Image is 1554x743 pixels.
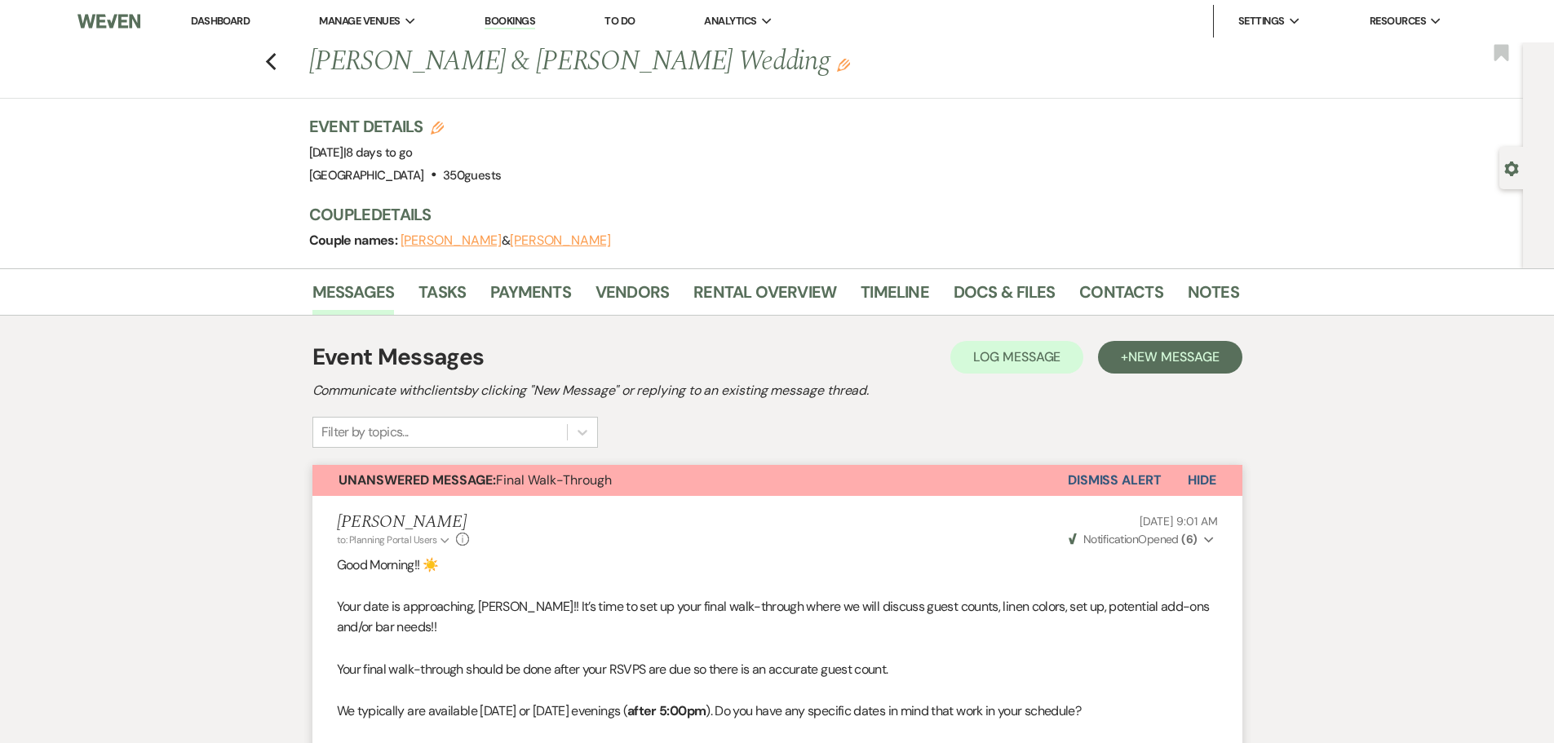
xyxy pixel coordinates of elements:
button: NotificationOpened (6) [1066,531,1218,548]
h1: [PERSON_NAME] & [PERSON_NAME] Wedding [309,42,1040,82]
span: Resources [1370,13,1426,29]
a: Timeline [861,279,929,315]
span: Notification [1083,532,1138,546]
button: Unanswered Message:Final Walk-Through [312,465,1068,496]
span: Opened [1069,532,1198,546]
a: Messages [312,279,395,315]
a: Notes [1188,279,1239,315]
span: Your date is approaching, [PERSON_NAME]!! It’s time to set up your final walk-through where we wi... [337,598,1210,636]
button: Hide [1162,465,1242,496]
img: Weven Logo [77,4,139,38]
span: [DATE] 9:01 AM [1140,514,1217,529]
a: Rental Overview [693,279,836,315]
button: to: Planning Portal Users [337,533,453,547]
h3: Event Details [309,115,502,138]
button: Log Message [950,341,1083,374]
div: Filter by topics... [321,422,409,442]
span: ). Do you have any specific dates in mind that work in your schedule? [706,702,1081,719]
button: +New Message [1098,341,1242,374]
span: Manage Venues [319,13,400,29]
span: 8 days to go [346,144,412,161]
a: Vendors [595,279,669,315]
span: Log Message [973,348,1060,365]
span: | [343,144,413,161]
a: Tasks [418,279,466,315]
span: Analytics [704,13,756,29]
strong: ( 6 ) [1181,532,1197,546]
button: Edit [837,57,850,72]
a: To Do [604,14,635,28]
span: & [401,232,611,249]
button: [PERSON_NAME] [401,234,502,247]
span: Couple names: [309,232,401,249]
a: Payments [490,279,571,315]
button: Open lead details [1504,160,1519,175]
a: Dashboard [191,14,250,28]
h1: Event Messages [312,340,485,374]
strong: after 5:00pm [627,702,706,719]
span: to: Planning Portal Users [337,533,437,546]
span: New Message [1128,348,1219,365]
span: [GEOGRAPHIC_DATA] [309,167,424,184]
span: Final Walk-Through [339,471,612,489]
h2: Communicate with clients by clicking "New Message" or replying to an existing message thread. [312,381,1242,400]
span: Your final walk-through should be done after your RSVPS are due so there is an accurate guest count. [337,661,888,678]
h3: Couple Details [309,203,1223,226]
button: [PERSON_NAME] [510,234,611,247]
p: Good Morning!! ☀️ [337,555,1218,576]
strong: Unanswered Message: [339,471,496,489]
button: Dismiss Alert [1068,465,1162,496]
span: Hide [1188,471,1216,489]
a: Bookings [485,14,535,29]
a: Contacts [1079,279,1163,315]
span: Settings [1238,13,1285,29]
a: Docs & Files [954,279,1055,315]
span: We typically are available [DATE] or [DATE] evenings ( [337,702,627,719]
h5: [PERSON_NAME] [337,512,470,533]
span: 350 guests [443,167,501,184]
span: [DATE] [309,144,413,161]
